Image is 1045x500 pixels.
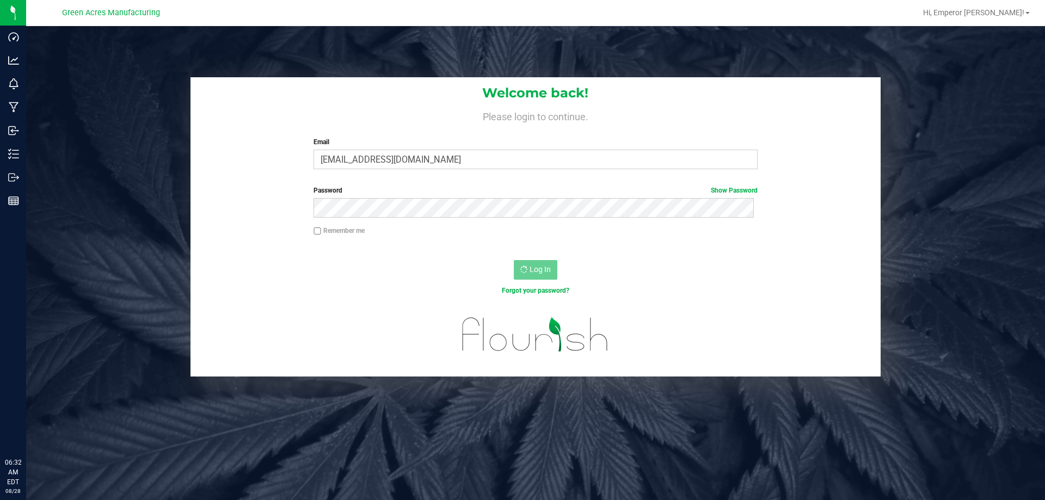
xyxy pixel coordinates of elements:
[514,260,557,280] button: Log In
[313,137,757,147] label: Email
[711,187,758,194] a: Show Password
[5,458,21,487] p: 06:32 AM EDT
[8,172,19,183] inline-svg: Outbound
[62,8,160,17] span: Green Acres Manufacturing
[8,102,19,113] inline-svg: Manufacturing
[5,487,21,495] p: 08/28
[8,55,19,66] inline-svg: Analytics
[8,32,19,42] inline-svg: Dashboard
[313,227,321,235] input: Remember me
[313,226,365,236] label: Remember me
[8,149,19,159] inline-svg: Inventory
[923,8,1024,17] span: Hi, Emperor [PERSON_NAME]!
[313,187,342,194] span: Password
[8,125,19,136] inline-svg: Inbound
[530,265,551,274] span: Log In
[449,307,622,362] img: flourish_logo.svg
[190,86,881,100] h1: Welcome back!
[190,109,881,122] h4: Please login to continue.
[8,195,19,206] inline-svg: Reports
[8,78,19,89] inline-svg: Monitoring
[502,287,569,294] a: Forgot your password?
